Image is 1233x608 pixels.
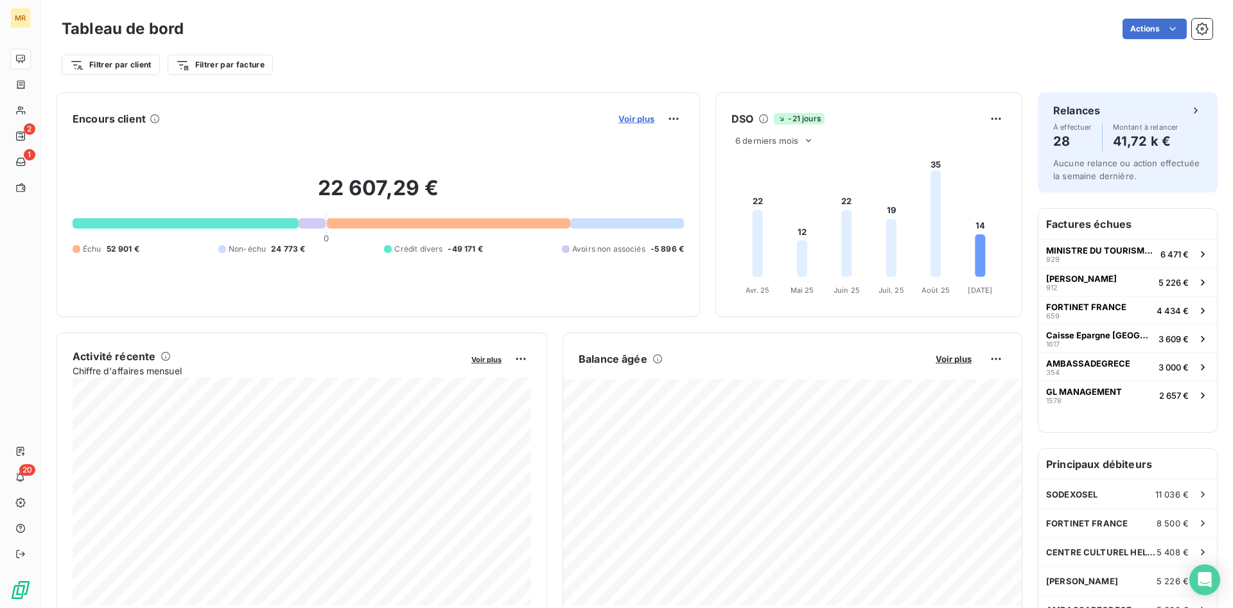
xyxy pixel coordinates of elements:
[1123,19,1187,39] button: Actions
[1046,576,1118,586] span: [PERSON_NAME]
[10,580,31,600] img: Logo LeanPay
[1046,302,1126,312] span: FORTINET FRANCE
[1038,296,1217,324] button: FORTINET FRANCE6594 434 €
[1046,245,1155,256] span: MINISTRE DU TOURISME DE [GEOGRAPHIC_DATA]
[19,464,35,476] span: 20
[1038,268,1217,296] button: [PERSON_NAME]9125 226 €
[1157,306,1189,316] span: 4 434 €
[1113,123,1178,131] span: Montant à relancer
[468,353,505,365] button: Voir plus
[791,286,814,295] tspan: Mai 25
[1053,103,1100,118] h6: Relances
[62,17,184,40] h3: Tableau de bord
[968,286,992,295] tspan: [DATE]
[1038,352,1217,381] button: AMBASSADEGRECE3543 000 €
[394,243,442,255] span: Crédit divers
[1159,390,1189,401] span: 2 657 €
[1038,239,1217,268] button: MINISTRE DU TOURISME DE [GEOGRAPHIC_DATA]9296 471 €
[1038,324,1217,352] button: Caisse Epargne [GEOGRAPHIC_DATA]16173 609 €
[448,243,482,255] span: -49 171 €
[168,55,273,75] button: Filtrer par facture
[746,286,769,295] tspan: Avr. 25
[1038,209,1217,239] h6: Factures échues
[1159,334,1189,344] span: 3 609 €
[1038,381,1217,409] button: GL MANAGEMENT15782 657 €
[1053,158,1200,181] span: Aucune relance ou action effectuée la semaine dernière.
[1046,312,1060,320] span: 659
[1189,564,1220,595] div: Open Intercom Messenger
[651,243,684,255] span: -5 896 €
[73,364,462,378] span: Chiffre d'affaires mensuel
[572,243,645,255] span: Avoirs non associés
[615,113,658,125] button: Voir plus
[579,351,647,367] h6: Balance âgée
[1157,547,1189,557] span: 5 408 €
[83,243,101,255] span: Échu
[1046,518,1128,528] span: FORTINET FRANCE
[10,8,31,28] div: MR
[1046,387,1122,397] span: GL MANAGEMENT
[1046,330,1153,340] span: Caisse Epargne [GEOGRAPHIC_DATA]
[1046,256,1060,263] span: 929
[1038,449,1217,480] h6: Principaux débiteurs
[735,135,798,146] span: 6 derniers mois
[731,111,753,126] h6: DSO
[1046,397,1062,404] span: 1578
[62,55,160,75] button: Filtrer par client
[73,111,146,126] h6: Encours client
[229,243,266,255] span: Non-échu
[107,243,139,255] span: 52 901 €
[73,349,155,364] h6: Activité récente
[271,243,305,255] span: 24 773 €
[73,175,684,214] h2: 22 607,29 €
[1046,340,1060,348] span: 1617
[1046,547,1157,557] span: CENTRE CULTUREL HELLENIQUE
[1046,489,1097,499] span: SODEXOSEL
[618,114,654,124] span: Voir plus
[324,233,329,243] span: 0
[1046,369,1060,376] span: 354
[834,286,860,295] tspan: Juin 25
[24,149,35,161] span: 1
[1046,358,1130,369] span: AMBASSADEGRECE
[24,123,35,135] span: 2
[932,353,975,365] button: Voir plus
[1053,131,1092,152] h4: 28
[922,286,950,295] tspan: Août 25
[1157,518,1189,528] span: 8 500 €
[1159,277,1189,288] span: 5 226 €
[1046,274,1117,284] span: [PERSON_NAME]
[1155,489,1189,499] span: 11 036 €
[1159,362,1189,372] span: 3 000 €
[471,355,502,364] span: Voir plus
[936,354,972,364] span: Voir plus
[774,113,824,125] span: -21 jours
[1046,284,1058,291] span: 912
[1160,249,1189,259] span: 6 471 €
[879,286,904,295] tspan: Juil. 25
[1053,123,1092,131] span: À effectuer
[1157,576,1189,586] span: 5 226 €
[1113,131,1178,152] h4: 41,72 k €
